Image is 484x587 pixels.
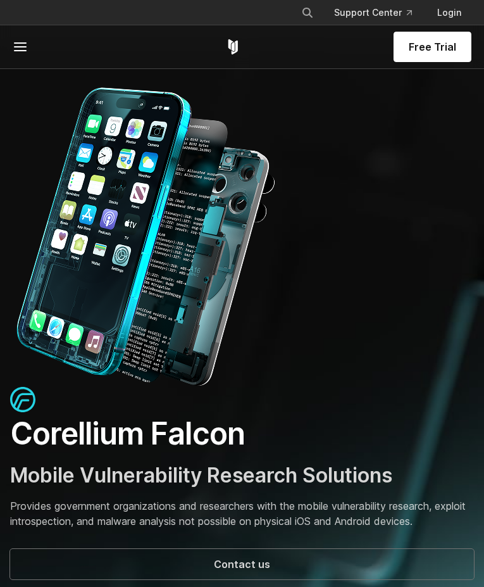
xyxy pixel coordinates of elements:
[10,387,35,412] img: falcon-icon
[10,415,474,453] h1: Corellium Falcon
[25,557,459,572] span: Contact us
[10,463,392,488] span: Mobile Vulnerability Research Solutions
[296,1,319,24] button: Search
[10,498,474,529] p: Provides government organizations and researchers with the mobile vulnerability research, exploit...
[291,1,471,24] div: Navigation Menu
[10,87,282,387] img: Corellium_Falcon Hero 1
[225,39,241,54] a: Corellium Home
[427,1,471,24] a: Login
[394,32,471,62] a: Free Trial
[409,39,456,54] span: Free Trial
[10,549,474,579] a: Contact us
[324,1,422,24] a: Support Center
